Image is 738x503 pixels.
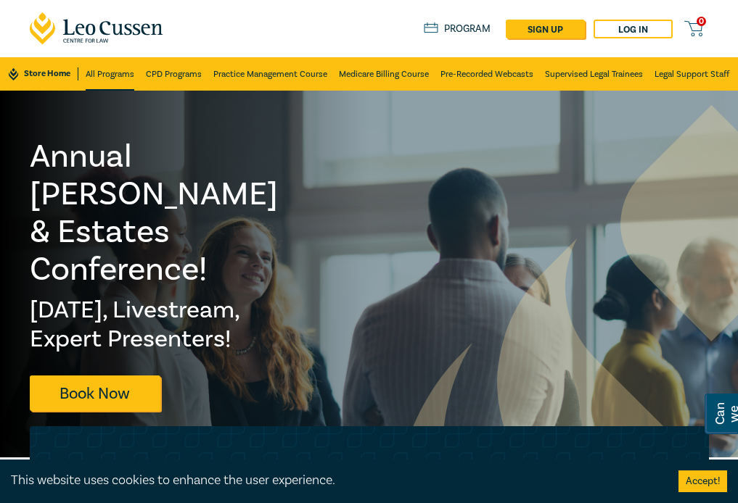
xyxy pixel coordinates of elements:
a: Practice Management Course [213,57,327,91]
a: Legal Support Staff [655,57,729,91]
h2: [DATE], Livestream, Expert Presenters! [30,296,303,354]
a: Program [424,22,491,36]
a: CPD Programs [146,57,202,91]
a: Pre-Recorded Webcasts [440,57,533,91]
a: Log in [594,20,673,38]
a: Medicare Billing Course [339,57,429,91]
h1: Annual [PERSON_NAME] & Estates Conference! [30,138,303,288]
a: All Programs [86,57,134,91]
span: 0 [697,17,706,26]
div: This website uses cookies to enhance the user experience. [11,471,657,490]
button: Accept cookies [678,470,727,492]
a: sign up [506,20,585,38]
a: Book Now [30,375,160,411]
a: Store Home [9,67,78,80]
a: Supervised Legal Trainees [545,57,643,91]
